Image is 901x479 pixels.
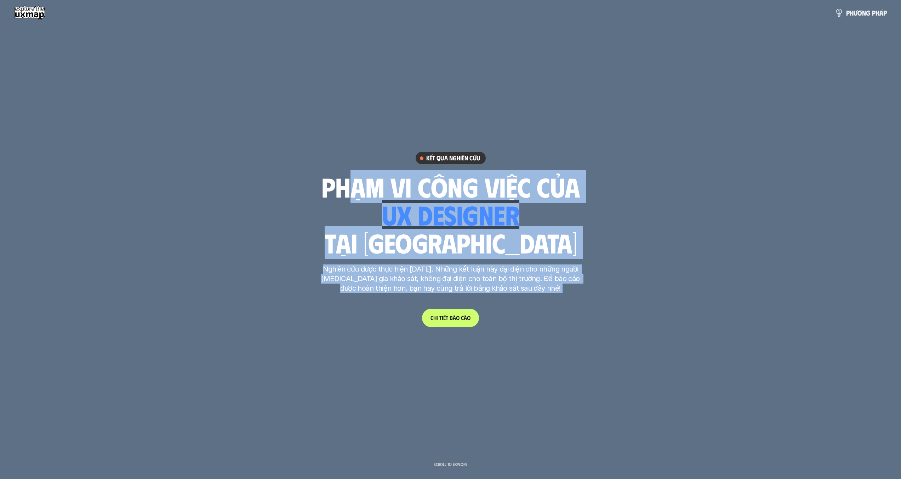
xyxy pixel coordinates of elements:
span: ơ [857,9,862,17]
h6: Kết quả nghiên cứu [426,154,480,162]
span: h [433,314,437,321]
span: i [437,314,438,321]
span: p [846,9,850,17]
a: phươngpháp [835,6,887,20]
a: Chitiếtbáocáo [422,309,479,327]
p: Nghiên cứu được thực hiện [DATE]. Những kết luận này đại diện cho những người [MEDICAL_DATA] gia ... [318,264,583,293]
h1: phạm vi công việc của [321,172,580,201]
span: t [439,314,442,321]
span: b [450,314,453,321]
span: n [862,9,866,17]
span: i [442,314,443,321]
span: h [876,9,879,17]
span: h [850,9,854,17]
span: ế [443,314,446,321]
span: á [879,9,883,17]
span: á [464,314,467,321]
span: o [467,314,471,321]
span: C [430,314,433,321]
span: ư [854,9,857,17]
span: á [453,314,456,321]
span: p [872,9,876,17]
span: g [866,9,870,17]
span: p [883,9,887,17]
p: Scroll to explore [434,462,467,467]
span: o [456,314,460,321]
h1: tại [GEOGRAPHIC_DATA] [324,228,577,257]
span: t [446,314,448,321]
span: c [461,314,464,321]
